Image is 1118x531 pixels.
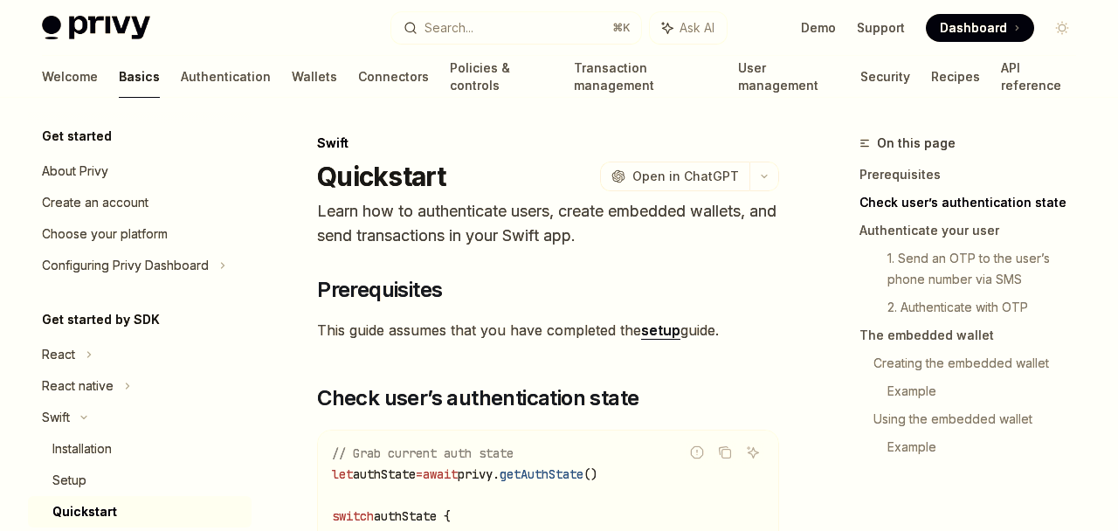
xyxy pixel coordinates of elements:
[332,508,374,524] span: switch
[42,255,209,276] div: Configuring Privy Dashboard
[873,349,1090,377] a: Creating the embedded wallet
[600,162,749,191] button: Open in ChatGPT
[887,293,1090,321] a: 2. Authenticate with OTP
[28,465,252,496] a: Setup
[332,466,353,482] span: let
[52,501,117,522] div: Quickstart
[1001,56,1076,98] a: API reference
[374,508,451,524] span: authState {
[42,224,168,245] div: Choose your platform
[52,470,86,491] div: Setup
[926,14,1034,42] a: Dashboard
[52,438,112,459] div: Installation
[583,466,597,482] span: ()
[738,56,839,98] a: User management
[292,56,337,98] a: Wallets
[859,321,1090,349] a: The embedded wallet
[28,187,252,218] a: Create an account
[42,192,148,213] div: Create an account
[317,384,638,412] span: Check user’s authentication state
[650,12,727,44] button: Ask AI
[42,344,75,365] div: React
[358,56,429,98] a: Connectors
[119,56,160,98] a: Basics
[42,16,150,40] img: light logo
[458,466,500,482] span: privy.
[317,276,442,304] span: Prerequisites
[317,318,779,342] span: This guide assumes that you have completed the guide.
[28,433,252,465] a: Installation
[859,189,1090,217] a: Check user’s authentication state
[859,161,1090,189] a: Prerequisites
[391,12,641,44] button: Search...⌘K
[181,56,271,98] a: Authentication
[42,126,112,147] h5: Get started
[887,245,1090,293] a: 1. Send an OTP to the user’s phone number via SMS
[877,133,956,154] span: On this page
[574,56,716,98] a: Transaction management
[873,405,1090,433] a: Using the embedded wallet
[940,19,1007,37] span: Dashboard
[1048,14,1076,42] button: Toggle dark mode
[632,168,739,185] span: Open in ChatGPT
[317,199,779,248] p: Learn how to authenticate users, create embedded wallets, and send transactions in your Swift app.
[28,218,252,250] a: Choose your platform
[317,161,446,192] h1: Quickstart
[416,466,423,482] span: =
[857,19,905,37] a: Support
[859,217,1090,245] a: Authenticate your user
[28,155,252,187] a: About Privy
[612,21,631,35] span: ⌘ K
[28,496,252,528] a: Quickstart
[424,17,473,38] div: Search...
[887,433,1090,461] a: Example
[860,56,910,98] a: Security
[42,309,160,330] h5: Get started by SDK
[42,56,98,98] a: Welcome
[887,377,1090,405] a: Example
[317,134,779,152] div: Swift
[500,466,583,482] span: getAuthState
[450,56,553,98] a: Policies & controls
[641,321,680,340] a: setup
[931,56,980,98] a: Recipes
[686,441,708,464] button: Report incorrect code
[680,19,714,37] span: Ask AI
[714,441,736,464] button: Copy the contents from the code block
[42,376,114,397] div: React native
[801,19,836,37] a: Demo
[332,445,514,461] span: // Grab current auth state
[42,407,70,428] div: Swift
[353,466,416,482] span: authState
[42,161,108,182] div: About Privy
[742,441,764,464] button: Ask AI
[423,466,458,482] span: await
